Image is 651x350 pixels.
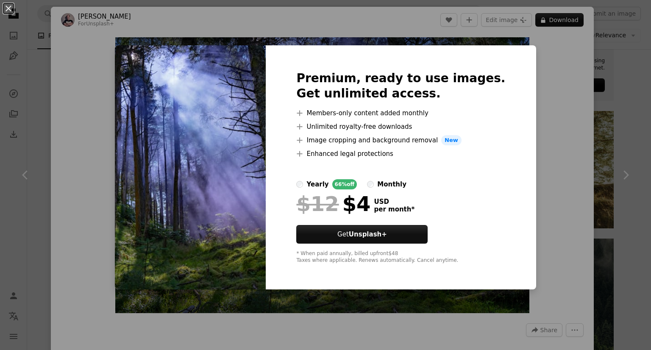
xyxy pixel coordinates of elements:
[296,181,303,188] input: yearly66%off
[296,193,370,215] div: $4
[349,231,387,238] strong: Unsplash+
[115,45,266,289] img: premium_photo-1673697240073-04416dc18ab3
[296,193,339,215] span: $12
[296,149,505,159] li: Enhanced legal protections
[441,135,462,145] span: New
[296,250,505,264] div: * When paid annually, billed upfront $48 Taxes where applicable. Renews automatically. Cancel any...
[332,179,357,189] div: 66% off
[296,135,505,145] li: Image cropping and background removal
[306,179,328,189] div: yearly
[377,179,406,189] div: monthly
[296,225,428,244] button: GetUnsplash+
[367,181,374,188] input: monthly
[296,122,505,132] li: Unlimited royalty-free downloads
[374,198,415,206] span: USD
[374,206,415,213] span: per month *
[296,71,505,101] h2: Premium, ready to use images. Get unlimited access.
[296,108,505,118] li: Members-only content added monthly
